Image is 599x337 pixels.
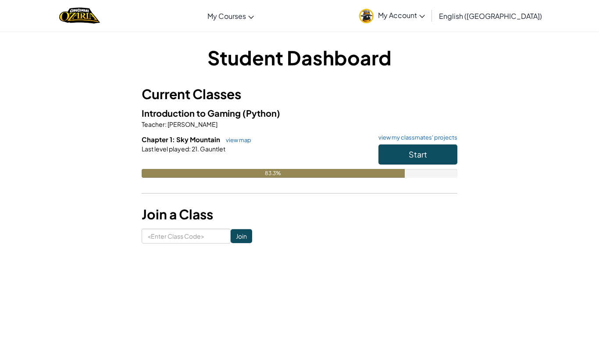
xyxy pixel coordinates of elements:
[59,7,100,25] img: Home
[189,145,191,153] span: :
[191,145,199,153] span: 21.
[355,2,429,29] a: My Account
[59,7,100,25] a: Ozaria by CodeCombat logo
[221,136,251,143] a: view map
[142,204,457,224] h3: Join a Class
[199,145,225,153] span: Gauntlet
[142,108,242,118] span: Introduction to Gaming
[203,4,258,28] a: My Courses
[378,11,425,20] span: My Account
[165,120,167,128] span: :
[142,169,405,178] div: 83.3%
[435,4,546,28] a: English ([GEOGRAPHIC_DATA])
[142,120,165,128] span: Teacher
[142,229,231,244] input: <Enter Class Code>
[142,44,457,71] h1: Student Dashboard
[142,135,221,143] span: Chapter 1: Sky Mountain
[207,11,246,21] span: My Courses
[242,108,280,118] span: (Python)
[142,84,457,104] h3: Current Classes
[374,135,457,140] a: view my classmates' projects
[409,149,427,159] span: Start
[142,145,189,153] span: Last level played
[231,229,252,243] input: Join
[378,144,457,165] button: Start
[359,9,374,23] img: avatar
[167,120,217,128] span: [PERSON_NAME]
[439,11,542,21] span: English ([GEOGRAPHIC_DATA])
